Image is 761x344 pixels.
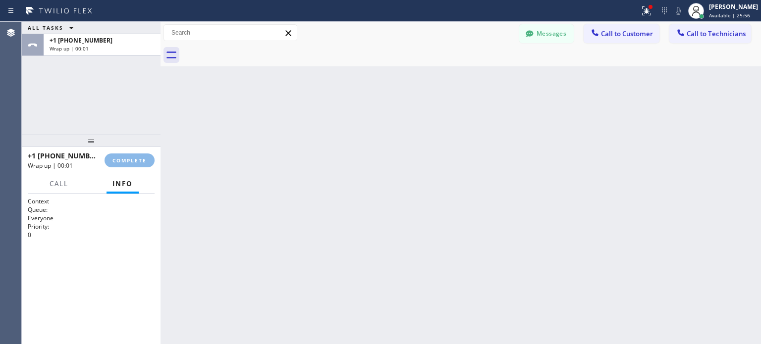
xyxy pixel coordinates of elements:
span: Wrap up | 00:01 [50,45,89,52]
button: ALL TASKS [22,22,83,34]
button: Call [44,174,74,194]
div: [PERSON_NAME] [709,2,758,11]
span: Wrap up | 00:01 [28,161,73,170]
span: +1 [PHONE_NUMBER] [28,151,101,160]
span: +1 [PHONE_NUMBER] [50,36,112,45]
button: Call to Customer [584,24,659,43]
input: Search [164,25,297,41]
span: ALL TASKS [28,24,63,31]
button: COMPLETE [105,153,155,167]
p: 0 [28,231,155,239]
p: Everyone [28,214,155,222]
button: Info [107,174,139,194]
h2: Priority: [28,222,155,231]
span: Info [112,179,133,188]
button: Mute [671,4,685,18]
span: Available | 25:56 [709,12,750,19]
span: COMPLETE [112,157,147,164]
h1: Context [28,197,155,205]
button: Messages [519,24,574,43]
button: Call to Technicians [669,24,751,43]
span: Call to Customer [601,29,653,38]
span: Call to Technicians [687,29,746,38]
span: Call [50,179,68,188]
h2: Queue: [28,205,155,214]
